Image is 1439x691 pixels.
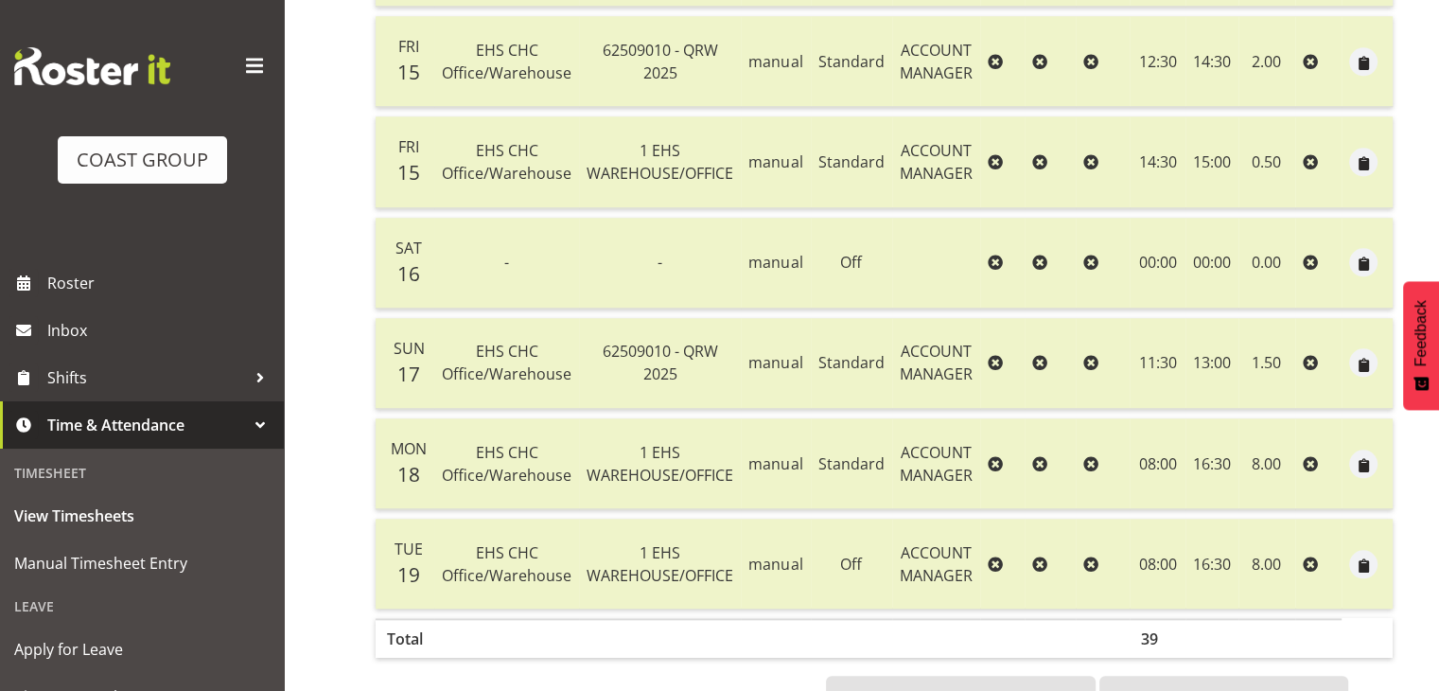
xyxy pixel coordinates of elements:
span: 62509010 - QRW 2025 [603,341,718,384]
span: EHS CHC Office/Warehouse [442,542,571,586]
span: ACCOUNT MANAGER [900,542,973,586]
span: - [504,252,509,273]
span: - [658,252,662,273]
span: ACCOUNT MANAGER [900,341,973,384]
span: EHS CHC Office/Warehouse [442,341,571,384]
span: 15 [397,159,420,186]
td: 13:00 [1185,318,1238,409]
td: 2.00 [1238,16,1295,107]
td: 8.00 [1238,418,1295,509]
td: Standard [811,116,892,207]
span: Fri [398,36,419,57]
span: Inbox [47,316,274,345]
td: 16:30 [1185,519,1238,609]
span: manual [748,51,802,72]
td: Standard [811,16,892,107]
td: 14:30 [1130,116,1185,207]
a: Apply for Leave [5,626,279,673]
td: 8.00 [1238,519,1295,609]
span: ACCOUNT MANAGER [900,40,973,83]
td: 14:30 [1185,16,1238,107]
div: Timesheet [5,453,279,492]
img: Rosterit website logo [14,47,170,85]
span: 16 [397,260,420,287]
span: Apply for Leave [14,635,270,664]
td: 11:30 [1130,318,1185,409]
span: 18 [397,461,420,487]
span: View Timesheets [14,502,270,530]
span: 1 EHS WAREHOUSE/OFFICE [587,140,733,184]
span: manual [748,151,802,172]
div: COAST GROUP [77,146,208,174]
span: manual [748,252,802,273]
td: Off [811,519,892,609]
td: 0.00 [1238,218,1295,309]
td: Standard [811,418,892,509]
td: 15:00 [1185,116,1238,207]
span: manual [748,554,802,575]
td: Standard [811,318,892,409]
td: 0.50 [1238,116,1295,207]
span: Feedback [1413,300,1430,366]
td: 00:00 [1185,218,1238,309]
span: 15 [397,59,420,85]
span: Sat [395,238,422,258]
span: EHS CHC Office/Warehouse [442,40,571,83]
span: manual [748,453,802,474]
span: Time & Attendance [47,411,246,439]
td: Off [811,218,892,309]
span: 19 [397,561,420,588]
td: 1.50 [1238,318,1295,409]
span: Fri [398,136,419,157]
a: Manual Timesheet Entry [5,540,279,587]
span: EHS CHC Office/Warehouse [442,140,571,184]
span: Manual Timesheet Entry [14,549,270,577]
td: 08:00 [1130,418,1185,509]
span: 17 [397,361,420,387]
span: Mon [391,438,427,459]
span: Roster [47,269,274,297]
span: ACCOUNT MANAGER [900,442,973,486]
span: 62509010 - QRW 2025 [603,40,718,83]
th: Total [376,618,434,658]
td: 08:00 [1130,519,1185,609]
span: 1 EHS WAREHOUSE/OFFICE [587,442,733,486]
span: ACCOUNT MANAGER [900,140,973,184]
td: 12:30 [1130,16,1185,107]
a: View Timesheets [5,492,279,540]
span: Shifts [47,363,246,392]
span: manual [748,352,802,373]
td: 16:30 [1185,418,1238,509]
span: Sun [394,338,425,359]
span: 1 EHS WAREHOUSE/OFFICE [587,542,733,586]
td: 00:00 [1130,218,1185,309]
div: Leave [5,587,279,626]
span: EHS CHC Office/Warehouse [442,442,571,486]
button: Feedback - Show survey [1403,281,1439,410]
th: 39 [1130,618,1185,658]
span: Tue [395,539,423,559]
